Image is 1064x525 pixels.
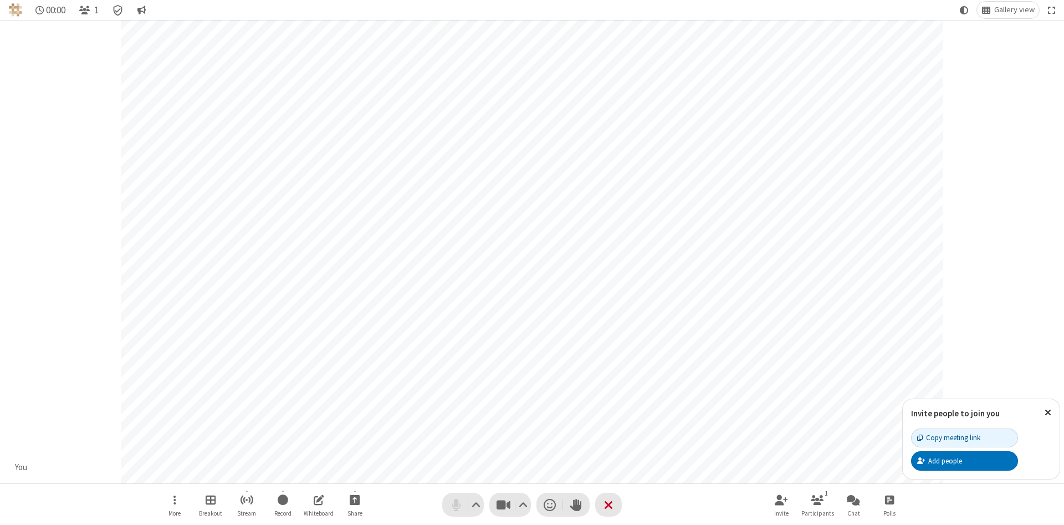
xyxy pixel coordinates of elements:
[955,2,973,18] button: Using system theme
[94,5,99,16] span: 1
[74,2,103,18] button: Open participant list
[883,510,896,517] span: Polls
[911,451,1018,470] button: Add people
[237,510,256,517] span: Stream
[108,2,129,18] div: Meeting details Encryption enabled
[977,2,1039,18] button: Change layout
[168,510,181,517] span: More
[801,489,834,521] button: Open participant list
[489,493,531,517] button: Stop video (Alt+V)
[442,493,484,517] button: Mute (Alt+A)
[917,432,980,443] div: Copy meeting link
[347,510,362,517] span: Share
[911,429,1018,447] button: Copy meeting link
[801,510,834,517] span: Participants
[911,408,1000,419] label: Invite people to join you
[595,493,622,517] button: End or leave meeting
[822,488,831,498] div: 1
[158,489,191,521] button: Open menu
[266,489,299,521] button: Start recording
[563,493,590,517] button: Raise hand
[274,510,291,517] span: Record
[837,489,870,521] button: Open chat
[302,489,335,521] button: Open shared whiteboard
[774,510,789,517] span: Invite
[994,6,1035,14] span: Gallery view
[194,489,227,521] button: Manage Breakout Rooms
[199,510,222,517] span: Breakout
[9,3,22,17] img: QA Selenium DO NOT DELETE OR CHANGE
[11,461,32,474] div: You
[847,510,860,517] span: Chat
[230,489,263,521] button: Start streaming
[1043,2,1060,18] button: Fullscreen
[338,489,371,521] button: Start sharing
[1036,399,1060,426] button: Close popover
[765,489,798,521] button: Invite participants (Alt+I)
[536,493,563,517] button: Send a reaction
[469,493,484,517] button: Audio settings
[304,510,334,517] span: Whiteboard
[31,2,70,18] div: Timer
[516,493,531,517] button: Video setting
[46,5,65,16] span: 00:00
[873,489,906,521] button: Open poll
[132,2,150,18] button: Conversation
